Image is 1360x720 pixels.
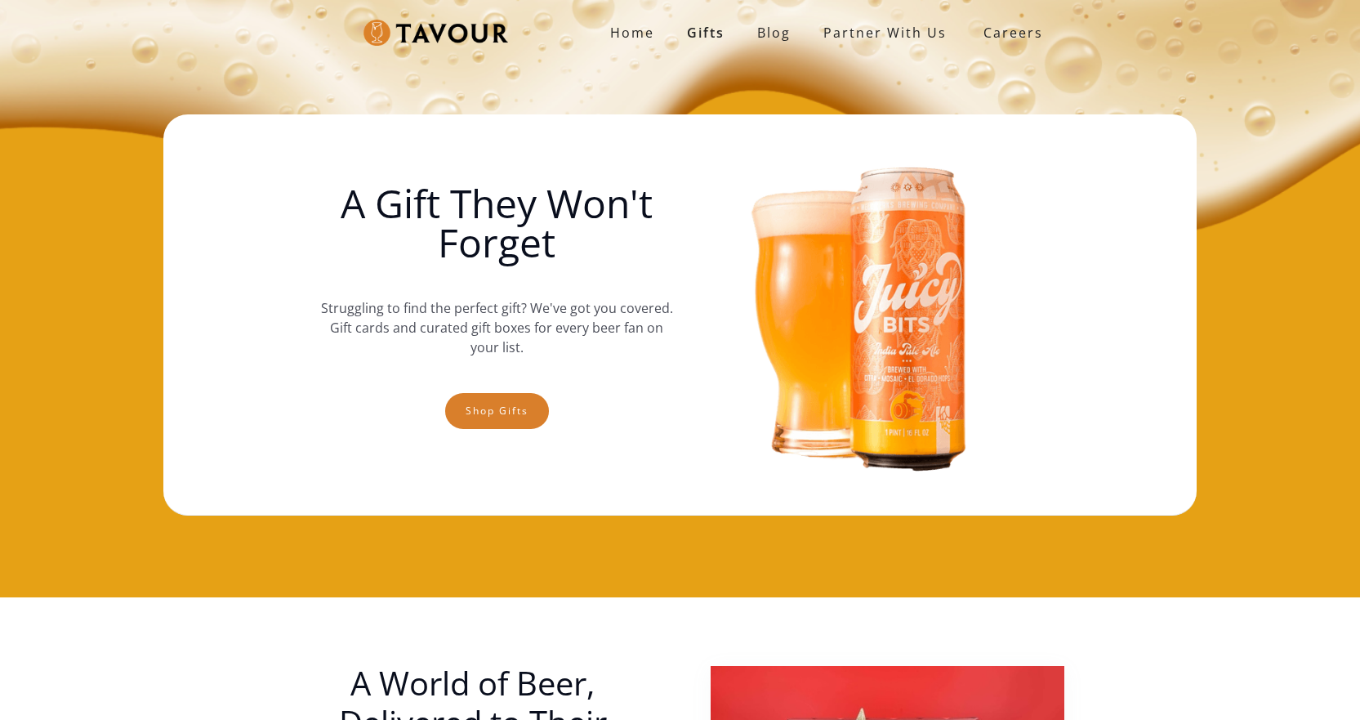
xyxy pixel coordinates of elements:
a: Careers [963,10,1055,56]
h1: A Gift They Won't Forget [320,184,673,262]
strong: Home [610,24,654,42]
p: Struggling to find the perfect gift? We've got you covered. Gift cards and curated gift boxes for... [320,282,673,373]
a: Gifts [671,16,741,49]
a: Shop gifts [445,393,549,429]
a: Home [594,16,671,49]
a: Blog [741,16,807,49]
a: partner with us [807,16,963,49]
strong: Careers [983,16,1043,49]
